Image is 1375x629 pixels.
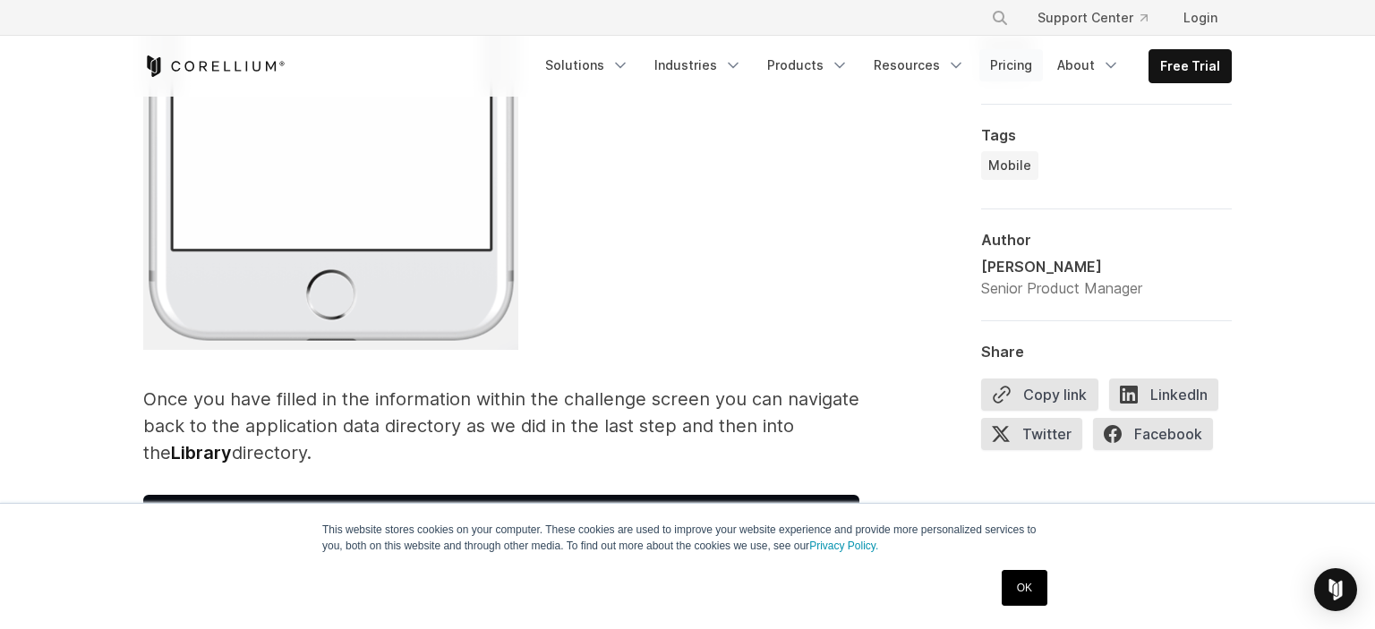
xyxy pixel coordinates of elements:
[984,2,1016,34] button: Search
[1149,50,1231,82] a: Free Trial
[981,256,1142,277] div: [PERSON_NAME]
[981,231,1232,249] div: Author
[1109,378,1229,418] a: LinkedIn
[322,522,1053,554] p: This website stores cookies on your computer. These cookies are used to improve your website expe...
[534,49,640,81] a: Solutions
[171,442,232,463] strong: Library
[809,540,878,552] a: Privacy Policy.
[981,126,1232,144] div: Tags
[644,49,753,81] a: Industries
[1046,49,1131,81] a: About
[1023,2,1162,34] a: Support Center
[981,277,1142,299] div: Senior Product Manager
[981,151,1038,180] a: Mobile
[981,418,1093,457] a: Twitter
[534,49,1232,83] div: Navigation Menu
[979,49,1043,81] a: Pricing
[988,157,1031,174] span: Mobile
[981,418,1082,450] span: Twitter
[1002,570,1047,606] a: OK
[1093,418,1224,457] a: Facebook
[1314,568,1357,611] div: Open Intercom Messenger
[969,2,1232,34] div: Navigation Menu
[1093,418,1213,450] span: Facebook
[981,343,1232,361] div: Share
[981,378,1098,411] button: Copy link
[1169,2,1232,34] a: Login
[756,49,859,81] a: Products
[143,55,286,77] a: Corellium Home
[143,386,859,466] p: Once you have filled in the information within the challenge screen you can navigate back to the ...
[863,49,976,81] a: Resources
[1109,378,1218,411] span: LinkedIn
